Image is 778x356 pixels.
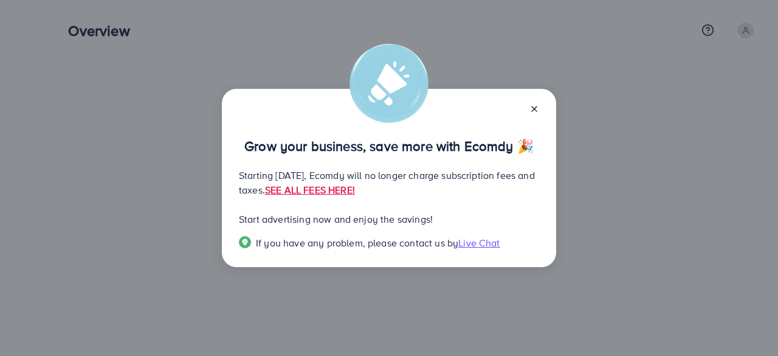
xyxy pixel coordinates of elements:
p: Grow your business, save more with Ecomdy 🎉 [239,139,539,153]
p: Start advertising now and enjoy the savings! [239,212,539,226]
p: Starting [DATE], Ecomdy will no longer charge subscription fees and taxes. [239,168,539,197]
a: SEE ALL FEES HERE! [265,183,355,197]
span: If you have any problem, please contact us by [256,236,458,250]
img: alert [349,44,429,123]
img: Popup guide [239,236,251,248]
span: Live Chat [458,236,500,250]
